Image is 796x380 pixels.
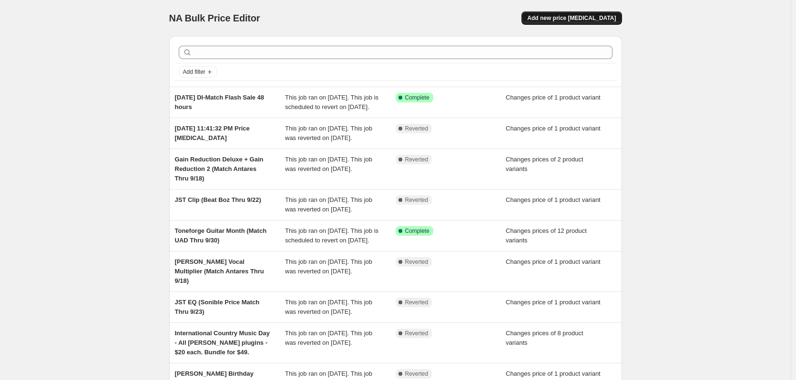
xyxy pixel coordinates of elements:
[405,196,429,204] span: Reverted
[175,299,260,315] span: JST EQ (Sonible Price Match Thru 9/23)
[405,299,429,306] span: Reverted
[405,227,429,235] span: Complete
[285,125,372,141] span: This job ran on [DATE]. This job was reverted on [DATE].
[175,330,270,356] span: International Country Music Day - All [PERSON_NAME] plugins - $20 each. Bundle for $49.
[405,330,429,337] span: Reverted
[527,14,616,22] span: Add new price [MEDICAL_DATA]
[506,330,583,346] span: Changes prices of 8 product variants
[175,258,264,284] span: [PERSON_NAME] Vocal Multiplier (Match Antares Thru 9/18)
[175,196,261,203] span: JST Clip (Beat Boz Thru 9/22)
[285,330,372,346] span: This job ran on [DATE]. This job was reverted on [DATE].
[175,227,267,244] span: Toneforge Guitar Month (Match UAD Thru 9/30)
[175,156,264,182] span: Gain Reduction Deluxe + Gain Reduction 2 (Match Antares Thru 9/18)
[179,66,217,78] button: Add filter
[285,227,378,244] span: This job ran on [DATE]. This job is scheduled to revert on [DATE].
[405,370,429,378] span: Reverted
[506,196,601,203] span: Changes price of 1 product variant
[405,156,429,163] span: Reverted
[285,196,372,213] span: This job ran on [DATE]. This job was reverted on [DATE].
[285,258,372,275] span: This job ran on [DATE]. This job was reverted on [DATE].
[506,156,583,172] span: Changes prices of 2 product variants
[169,13,260,23] span: NA Bulk Price Editor
[285,156,372,172] span: This job ran on [DATE]. This job was reverted on [DATE].
[506,258,601,265] span: Changes price of 1 product variant
[183,68,205,76] span: Add filter
[506,299,601,306] span: Changes price of 1 product variant
[175,94,265,110] span: [DATE] DI-Match Flash Sale 48 hours
[506,94,601,101] span: Changes price of 1 product variant
[506,125,601,132] span: Changes price of 1 product variant
[506,227,587,244] span: Changes prices of 12 product variants
[285,94,378,110] span: This job ran on [DATE]. This job is scheduled to revert on [DATE].
[285,299,372,315] span: This job ran on [DATE]. This job was reverted on [DATE].
[405,94,429,101] span: Complete
[405,125,429,132] span: Reverted
[521,11,622,25] button: Add new price [MEDICAL_DATA]
[175,125,250,141] span: [DATE] 11:41:32 PM Price [MEDICAL_DATA]
[506,370,601,377] span: Changes price of 1 product variant
[405,258,429,266] span: Reverted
